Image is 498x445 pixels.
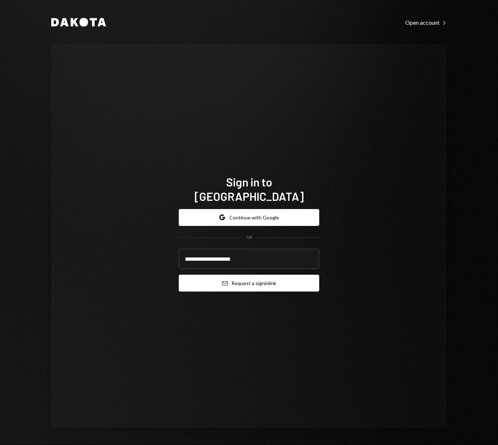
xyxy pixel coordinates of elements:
[179,175,319,203] h1: Sign in to [GEOGRAPHIC_DATA]
[405,19,447,26] div: Open account
[405,18,447,26] a: Open account
[246,235,252,241] div: OR
[179,209,319,226] button: Continue with Google
[179,275,319,292] button: Request a signinlink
